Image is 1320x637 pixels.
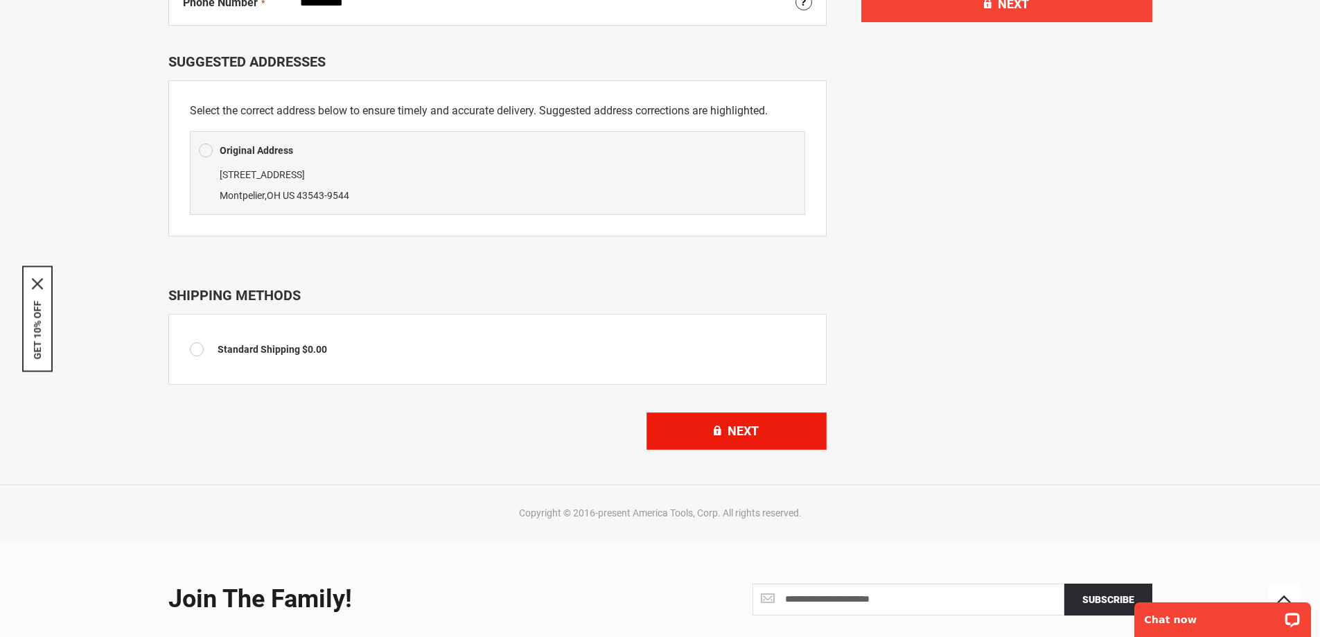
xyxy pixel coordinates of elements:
svg: close icon [32,278,43,289]
iframe: LiveChat chat widget [1125,593,1320,637]
span: Subscribe [1082,594,1134,605]
button: Next [646,412,827,450]
p: Select the correct address below to ensure timely and accurate delivery. Suggested address correc... [190,102,805,120]
b: Original Address [220,145,293,156]
div: Shipping Methods [168,287,827,304]
span: US [283,190,294,201]
button: Close [32,278,43,289]
div: , [199,164,796,206]
span: [STREET_ADDRESS] [220,169,305,180]
button: GET 10% OFF [32,300,43,359]
span: $0.00 [302,344,327,355]
span: Next [728,424,759,438]
span: OH [267,190,281,201]
div: Suggested Addresses [168,53,827,70]
span: 43543-9544 [297,190,349,201]
span: Standard Shipping [218,344,300,355]
span: Montpelier [220,190,265,201]
button: Subscribe [1064,584,1152,616]
div: Join the Family! [168,586,650,613]
div: Copyright © 2016-present America Tools, Corp. All rights reserved. [165,506,1156,520]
